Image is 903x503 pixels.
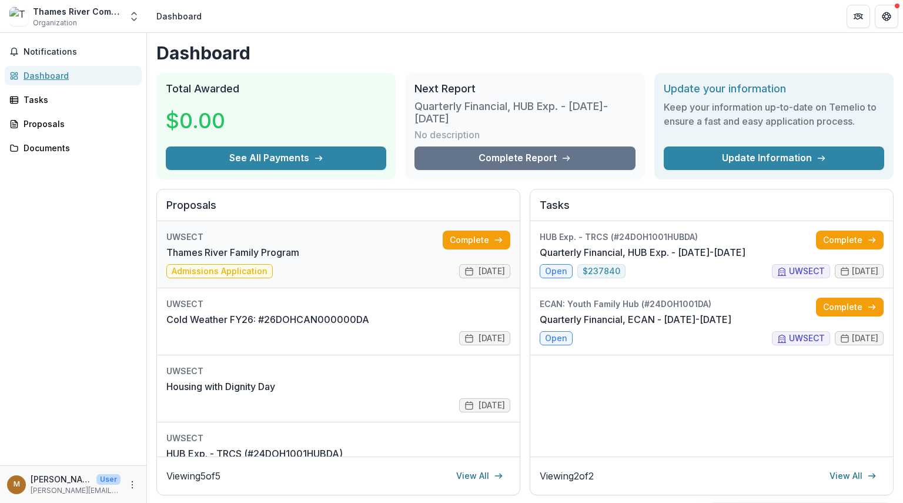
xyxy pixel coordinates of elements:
h3: Quarterly Financial, HUB Exp. - [DATE]-[DATE] [414,100,635,125]
a: Complete [816,298,884,317]
a: Housing with Dignity Day [166,379,275,394]
a: Proposals [5,114,142,134]
p: No description [414,128,480,142]
a: Update Information [664,146,884,170]
span: Notifications [24,47,137,57]
img: Thames River Community Service, Inc. [9,7,28,26]
p: [PERSON_NAME][EMAIL_ADDRESS][DOMAIN_NAME] [31,473,92,485]
button: More [125,478,139,492]
button: Notifications [5,42,142,61]
span: Organization [33,18,77,28]
h2: Total Awarded [166,82,386,95]
div: Tasks [24,94,132,106]
h3: Keep your information up-to-date on Temelio to ensure a fast and easy application process. [664,100,884,128]
nav: breadcrumb [152,8,206,25]
a: Quarterly Financial, ECAN - [DATE]-[DATE] [540,312,731,327]
h3: $0.00 [166,105,254,136]
a: Cold Weather FY26: #26DOHCAN000000DA [166,312,369,327]
a: View All [449,467,510,485]
a: Complete [443,231,510,249]
div: Proposals [24,118,132,130]
button: Partners [847,5,870,28]
h2: Tasks [540,199,884,221]
p: Viewing 5 of 5 [166,469,220,483]
h2: Proposals [166,199,510,221]
h2: Update your information [664,82,884,95]
p: User [96,474,121,485]
a: Tasks [5,90,142,109]
div: Thames River Community Service, Inc. [33,5,121,18]
a: Complete Report [414,146,635,170]
button: Get Help [875,5,898,28]
div: Dashboard [156,10,202,22]
div: michaelv@trfp.org [14,481,20,488]
h2: Next Report [414,82,635,95]
a: HUB Exp. - TRCS (#24DOH1001HUBDA) [166,447,343,461]
p: [PERSON_NAME][EMAIL_ADDRESS][DOMAIN_NAME] [31,485,121,496]
h1: Dashboard [156,42,894,64]
a: Complete [816,231,884,249]
a: View All [822,467,884,485]
div: Documents [24,142,132,154]
button: See All Payments [166,146,386,170]
div: Dashboard [24,69,132,82]
a: Dashboard [5,66,142,85]
a: Thames River Family Program [166,245,299,259]
button: Open entity switcher [126,5,142,28]
p: Viewing 2 of 2 [540,469,594,483]
a: Documents [5,138,142,158]
a: Quarterly Financial, HUB Exp. - [DATE]-[DATE] [540,245,745,259]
